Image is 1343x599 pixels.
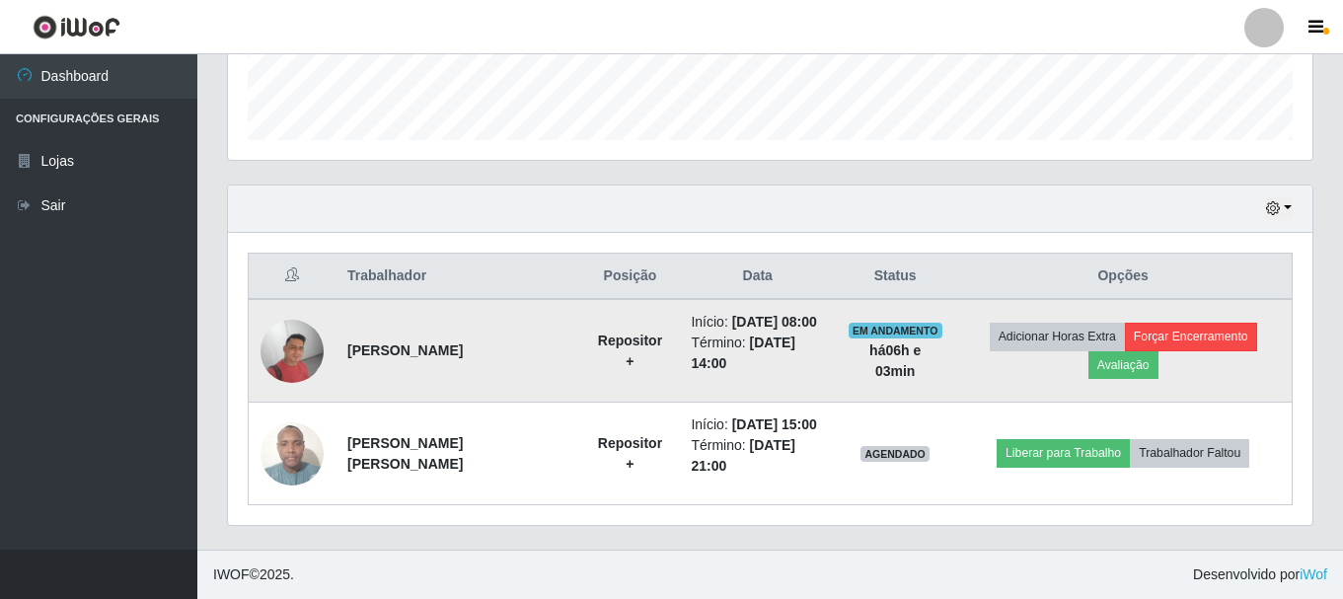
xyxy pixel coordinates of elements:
button: Trabalhador Faltou [1130,439,1249,467]
strong: [PERSON_NAME] [PERSON_NAME] [347,435,463,472]
button: Adicionar Horas Extra [990,323,1125,350]
span: IWOF [213,566,250,582]
img: 1746382932878.jpeg [261,412,324,495]
strong: Repositor + [598,435,662,472]
button: Liberar para Trabalho [997,439,1130,467]
time: [DATE] 15:00 [732,416,817,432]
th: Posição [580,254,679,300]
li: Início: [691,414,824,435]
a: iWof [1300,566,1327,582]
span: EM ANDAMENTO [849,323,942,338]
th: Status [836,254,954,300]
span: AGENDADO [860,446,930,462]
strong: há 06 h e 03 min [869,342,921,379]
strong: [PERSON_NAME] [347,342,463,358]
li: Início: [691,312,824,333]
th: Opções [954,254,1292,300]
img: CoreUI Logo [33,15,120,39]
strong: Repositor + [598,333,662,369]
img: 1710898857944.jpeg [261,320,324,383]
button: Avaliação [1088,351,1158,379]
time: [DATE] 08:00 [732,314,817,330]
span: © 2025 . [213,564,294,585]
li: Término: [691,435,824,477]
li: Término: [691,333,824,374]
th: Data [679,254,836,300]
span: Desenvolvido por [1193,564,1327,585]
th: Trabalhador [336,254,580,300]
button: Forçar Encerramento [1125,323,1257,350]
